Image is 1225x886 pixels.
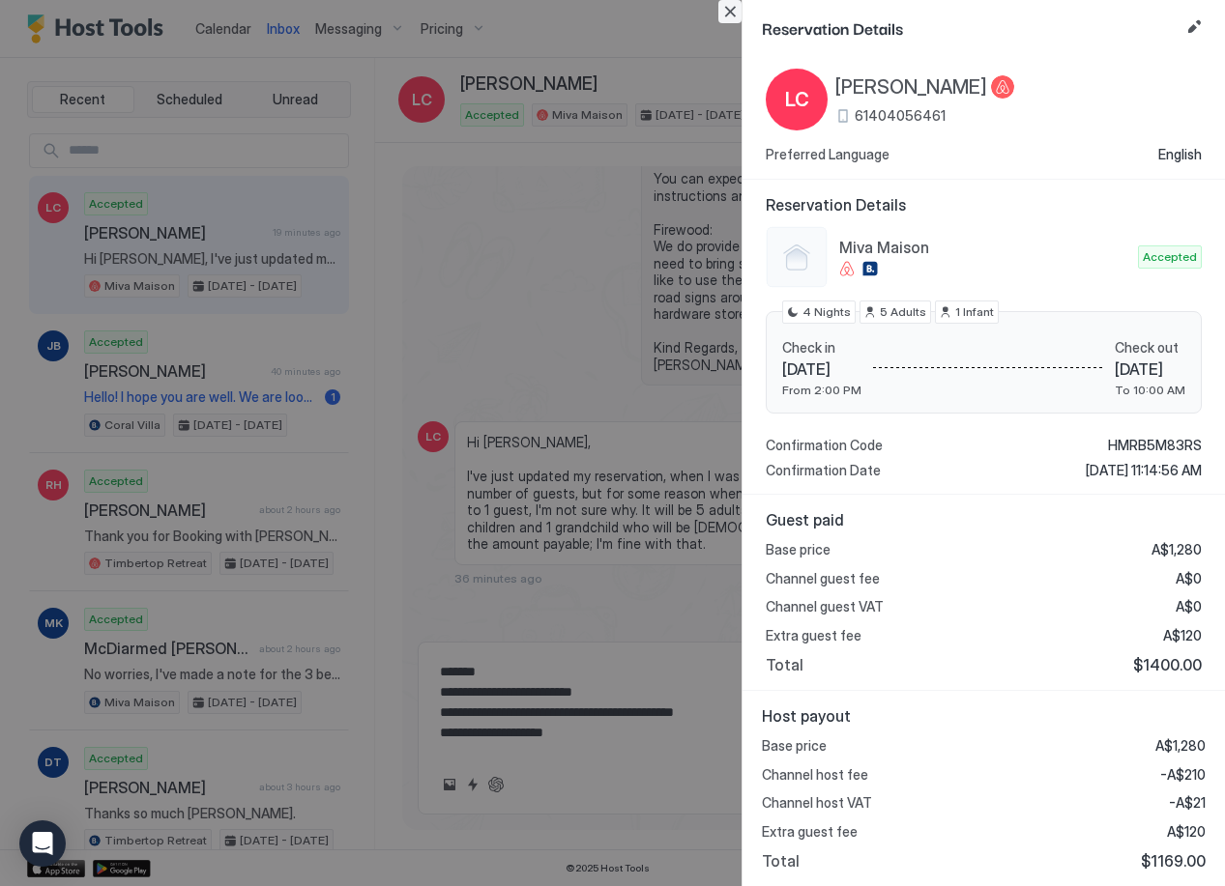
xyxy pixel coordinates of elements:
[762,851,800,871] span: Total
[782,339,861,357] span: Check in
[766,146,890,163] span: Preferred Language
[766,627,861,644] span: Extra guest fee
[1169,794,1206,812] span: -A$21
[762,706,1206,726] span: Host payout
[880,303,926,321] span: 5 Adults
[1152,541,1202,558] span: A$1,280
[1158,146,1202,163] span: English
[839,238,1130,257] span: Miva Maison
[766,462,881,479] span: Confirmation Date
[855,107,946,125] span: 61404056461
[782,359,861,379] span: [DATE]
[1143,248,1197,266] span: Accepted
[19,820,66,867] div: Open Intercom Messenger
[802,303,851,321] span: 4 Nights
[1086,462,1202,479] span: [DATE] 11:14:56 AM
[766,570,880,587] span: Channel guest fee
[766,541,831,558] span: Base price
[766,195,1202,214] span: Reservation Details
[1176,570,1202,587] span: A$0
[766,437,883,454] span: Confirmation Code
[1163,627,1202,644] span: A$120
[766,598,884,615] span: Channel guest VAT
[1115,383,1185,397] span: To 10:00 AM
[1133,655,1202,674] span: $1400.00
[1108,437,1202,454] span: HMRB5M83RS
[766,510,1202,529] span: Guest paid
[766,655,803,674] span: Total
[1167,823,1206,841] span: A$120
[785,85,809,114] span: LC
[1182,15,1206,39] button: Edit reservation
[762,766,868,784] span: Channel host fee
[1115,339,1185,357] span: Check out
[1155,737,1206,755] span: A$1,280
[1115,359,1185,379] span: [DATE]
[762,737,827,755] span: Base price
[1160,766,1206,784] span: -A$210
[955,303,994,321] span: 1 Infant
[762,823,858,841] span: Extra guest fee
[762,794,872,812] span: Channel host VAT
[835,75,987,100] span: [PERSON_NAME]
[782,383,861,397] span: From 2:00 PM
[1176,598,1202,615] span: A$0
[762,15,1179,40] span: Reservation Details
[1141,851,1206,871] span: $1169.00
